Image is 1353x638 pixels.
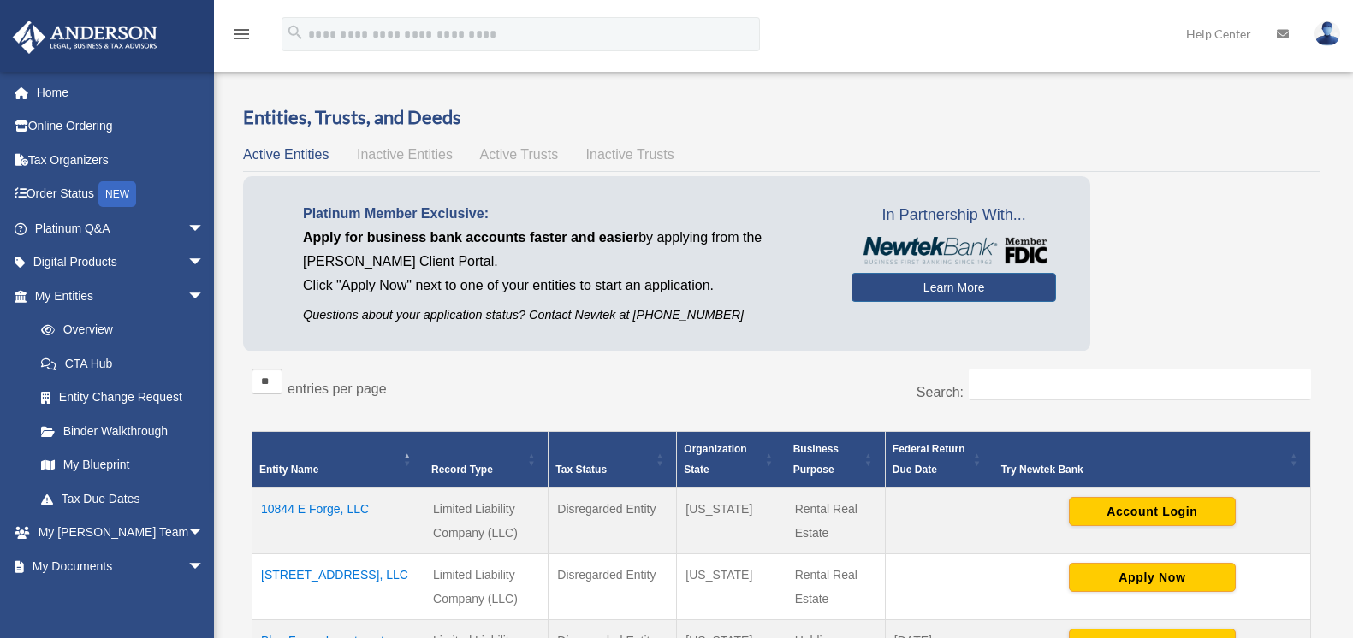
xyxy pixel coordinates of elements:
a: Learn More [852,273,1056,302]
div: NEW [98,181,136,207]
h3: Entities, Trusts, and Deeds [243,104,1320,131]
a: menu [231,30,252,44]
a: Tax Due Dates [24,481,222,516]
a: Home [12,75,230,109]
th: Tax Status: Activate to sort [549,432,677,488]
p: Questions about your application status? Contact Newtek at [PHONE_NUMBER] [303,304,826,326]
span: arrow_drop_down [187,245,222,281]
span: Entity Name [259,464,318,476]
span: Active Trusts [480,147,559,162]
span: Apply for business bank accounts faster and easier [303,230,638,245]
td: Rental Real Estate [786,554,885,620]
a: My Blueprint [24,448,222,482]
th: Federal Return Due Date: Activate to sort [885,432,994,488]
img: User Pic [1314,21,1340,46]
a: Online Ordering [12,109,230,144]
span: Inactive Trusts [586,147,674,162]
a: Entity Change Request [24,381,222,415]
p: by applying from the [PERSON_NAME] Client Portal. [303,226,826,274]
a: My Entitiesarrow_drop_down [12,279,222,313]
span: Tax Status [555,464,607,476]
i: search [286,23,305,42]
a: My Documentsarrow_drop_down [12,549,230,583]
td: Disregarded Entity [549,554,677,620]
button: Account Login [1069,497,1236,526]
p: Platinum Member Exclusive: [303,202,826,226]
td: [US_STATE] [677,487,786,554]
a: Account Login [1069,504,1236,517]
a: Tax Organizers [12,143,230,177]
button: Apply Now [1069,563,1236,592]
a: My [PERSON_NAME] Teamarrow_drop_down [12,516,230,550]
label: entries per page [288,381,387,396]
td: Rental Real Estate [786,487,885,554]
td: Limited Liability Company (LLC) [424,487,549,554]
th: Record Type: Activate to sort [424,432,549,488]
td: Limited Liability Company (LLC) [424,554,549,620]
span: In Partnership With... [852,202,1056,229]
th: Entity Name: Activate to invert sorting [252,432,424,488]
td: Disregarded Entity [549,487,677,554]
span: arrow_drop_down [187,516,222,551]
span: arrow_drop_down [187,211,222,246]
th: Business Purpose: Activate to sort [786,432,885,488]
span: arrow_drop_down [187,549,222,584]
span: Active Entities [243,147,329,162]
span: Record Type [431,464,493,476]
a: Order StatusNEW [12,177,230,212]
td: [US_STATE] [677,554,786,620]
a: CTA Hub [24,346,222,381]
th: Organization State: Activate to sort [677,432,786,488]
td: 10844 E Forge, LLC [252,487,424,554]
td: [STREET_ADDRESS], LLC [252,554,424,620]
i: menu [231,24,252,44]
a: Overview [24,313,213,347]
span: Inactive Entities [357,147,453,162]
label: Search: [917,385,964,399]
th: Try Newtek Bank : Activate to sort [994,432,1310,488]
a: Platinum Q&Aarrow_drop_down [12,211,230,245]
p: Click "Apply Now" next to one of your entities to start an application. [303,274,826,298]
span: Business Purpose [793,443,839,476]
img: Anderson Advisors Platinum Portal [8,21,163,54]
div: Try Newtek Bank [1001,459,1285,480]
img: NewtekBankLogoSM.png [860,237,1047,264]
span: arrow_drop_down [187,279,222,314]
a: Binder Walkthrough [24,414,222,448]
span: Organization State [684,443,746,476]
span: Federal Return Due Date [893,443,965,476]
a: Digital Productsarrow_drop_down [12,245,230,280]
